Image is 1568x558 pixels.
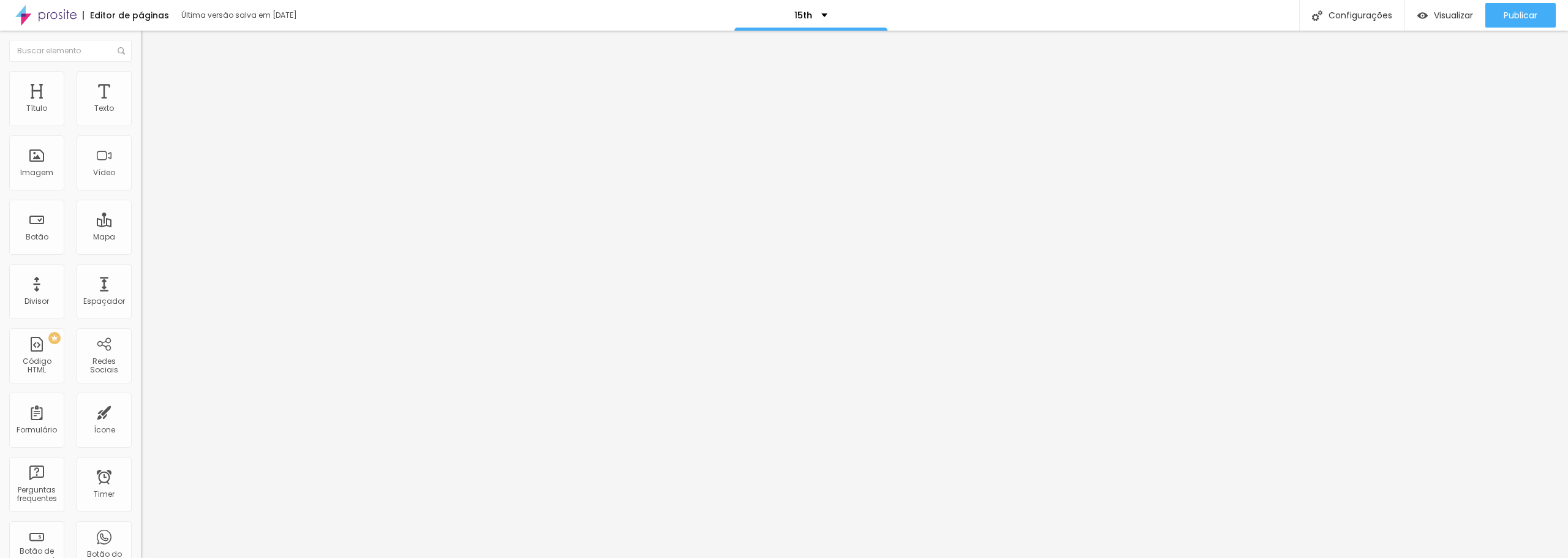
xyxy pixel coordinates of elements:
div: Texto [94,104,114,113]
div: Título [26,104,47,113]
div: Ícone [94,426,115,434]
img: Icone [1312,10,1322,21]
div: Botão [26,233,48,241]
input: Buscar elemento [9,40,132,62]
p: 15th [794,11,812,20]
div: Formulário [17,426,57,434]
div: Mapa [93,233,115,241]
div: Imagem [20,168,53,177]
div: Perguntas frequentes [12,486,61,503]
div: Espaçador [83,297,125,306]
img: Icone [118,47,125,55]
div: Vídeo [93,168,115,177]
div: Última versão salva em [DATE] [181,12,322,19]
span: Publicar [1504,10,1537,20]
span: Visualizar [1434,10,1473,20]
button: Visualizar [1405,3,1485,28]
div: Código HTML [12,357,61,375]
div: Editor de páginas [83,11,169,20]
img: view-1.svg [1417,10,1428,21]
iframe: Editor [141,31,1568,558]
div: Divisor [24,297,49,306]
div: Timer [94,490,115,499]
button: Publicar [1485,3,1556,28]
div: Redes Sociais [80,357,128,375]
